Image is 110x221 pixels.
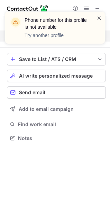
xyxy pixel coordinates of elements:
span: Find work email [18,121,103,127]
span: Add to email campaign [19,106,74,112]
button: AI write personalized message [7,70,106,82]
button: Add to email campaign [7,103,106,115]
button: Find work email [7,120,106,129]
img: warning [10,17,21,28]
span: Notes [18,135,103,141]
p: Try another profile [25,32,88,39]
span: AI write personalized message [19,73,93,79]
span: Send email [19,90,45,95]
button: save-profile-one-click [7,53,106,65]
img: ContactOut v5.3.10 [7,4,48,12]
button: Send email [7,86,106,99]
div: Save to List / ATS / CRM [19,56,94,62]
header: Phone number for this profile is not available [25,17,88,30]
button: Notes [7,133,106,143]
